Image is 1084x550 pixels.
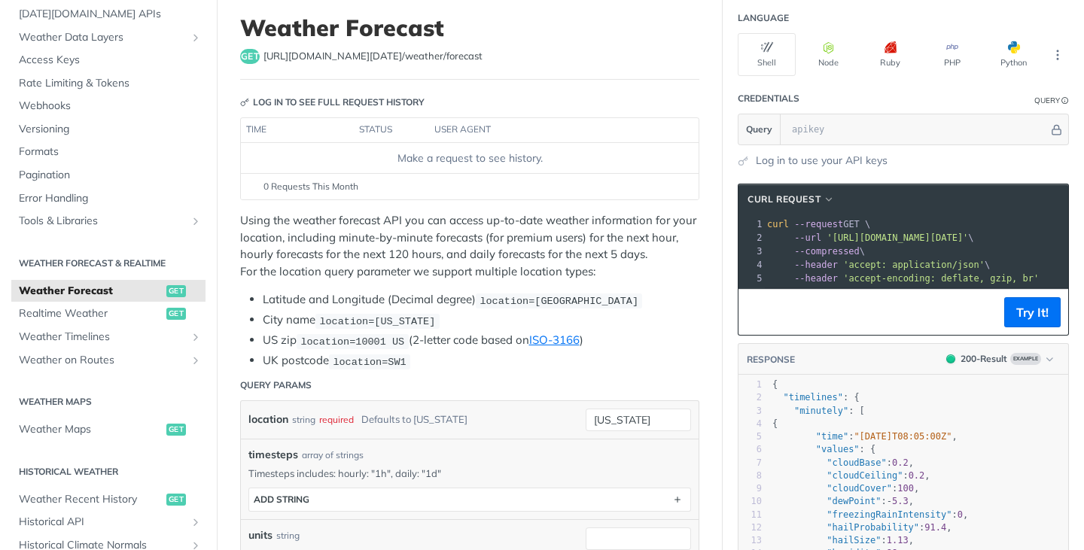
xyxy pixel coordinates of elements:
span: "cloudBase" [827,457,886,468]
span: get [166,308,186,320]
span: 1.13 [887,535,909,545]
h1: Weather Forecast [240,14,699,41]
div: 6 [738,443,762,456]
div: 11 [738,509,762,521]
li: City name [263,311,699,329]
span: Pagination [19,168,202,183]
span: "dewPoint" [827,496,881,506]
div: 1 [739,217,765,231]
p: Timesteps includes: hourly: "1h", daily: "1d" [248,466,691,480]
span: "hailProbability" [827,522,919,533]
div: string [292,409,315,430]
button: Show subpages for Historical API [190,516,202,528]
button: Python [985,33,1043,76]
li: US zip (2-letter code based on ) [263,332,699,349]
span: Tools & Libraries [19,214,186,229]
span: "[DATE]T08:05:00Z" [854,431,952,442]
span: 200 [946,354,955,363]
div: required [319,409,354,430]
span: \ [767,232,974,243]
div: 3 [739,245,765,258]
span: 0.2 [892,457,909,468]
a: Tools & LibrariesShow subpages for Tools & Libraries [11,210,206,232]
span: "time" [816,431,848,442]
div: Defaults to [US_STATE] [361,409,467,430]
button: cURL Request [742,192,840,207]
a: Error Handling [11,187,206,210]
span: --request [794,219,843,229]
div: string [276,529,300,542]
span: Rate Limiting & Tokens [19,76,202,91]
span: "minutely" [794,406,848,416]
span: --url [794,232,821,243]
button: Show subpages for Weather Data Layers [190,32,202,44]
a: Weather Forecastget [11,280,206,302]
a: Access Keys [11,49,206,71]
a: Realtime Weatherget [11,302,206,325]
a: Weather TimelinesShow subpages for Weather Timelines [11,326,206,348]
div: 13 [738,534,762,547]
span: Weather Data Layers [19,30,186,45]
span: Error Handling [19,191,202,206]
a: ISO-3166 [529,333,580,347]
li: UK postcode [263,352,699,369]
span: get [166,424,186,436]
span: \ [767,260,990,270]
a: Weather Recent Historyget [11,488,206,511]
span: Realtime Weather [19,306,163,321]
span: Access Keys [19,53,202,68]
div: Query [1034,95,1060,106]
span: : [ [772,406,865,416]
button: Show subpages for Weather on Routes [190,354,202,366]
span: location=10001 US [300,336,404,347]
span: "hailSize" [827,535,881,545]
label: location [248,409,288,430]
span: GET \ [767,219,870,229]
li: Latitude and Longitude (Decimal degree) [263,291,699,308]
a: Weather on RoutesShow subpages for Weather on Routes [11,349,206,372]
a: Historical APIShow subpages for Historical API [11,511,206,533]
div: QueryInformation [1034,95,1069,106]
span: Weather Maps [19,422,163,437]
span: Weather Recent History [19,492,163,507]
span: Weather on Routes [19,353,186,368]
span: : , [772,496,914,506]
a: Weather Mapsget [11,418,206,441]
span: curl [767,219,789,229]
th: time [241,118,354,142]
div: 2 [739,231,765,245]
span: Versioning [19,122,202,137]
a: [DATE][DOMAIN_NAME] APIs [11,3,206,26]
div: 3 [738,405,762,418]
div: 7 [738,457,762,469]
span: : { [772,392,860,403]
div: Make a request to see history. [247,150,693,166]
span: location=[GEOGRAPHIC_DATA] [480,295,638,306]
button: Hide [1049,122,1064,137]
span: - [887,496,892,506]
span: : , [772,483,919,494]
span: Example [1010,353,1041,365]
span: "cloudCover" [827,483,892,494]
div: Credentials [738,92,799,105]
span: get [240,49,260,64]
span: Weather Forecast [19,284,163,299]
span: 5.3 [892,496,909,506]
button: More Languages [1046,44,1069,66]
span: 0 Requests This Month [263,180,358,193]
span: 'accept-encoding: deflate, gzip, br' [843,273,1039,284]
a: Log in to use your API keys [756,153,888,169]
span: [DATE][DOMAIN_NAME] APIs [19,7,202,22]
h2: Historical Weather [11,465,206,479]
button: Shell [738,33,796,76]
div: 4 [739,258,765,272]
button: Copy to clipboard [746,301,767,324]
div: 2 [738,391,762,404]
button: Node [799,33,857,76]
button: Show subpages for Weather Timelines [190,331,202,343]
span: '[URL][DOMAIN_NAME][DATE]' [827,232,968,243]
span: "timelines" [783,392,842,403]
a: Weather Data LayersShow subpages for Weather Data Layers [11,26,206,49]
span: : { [772,444,875,454]
span: { [772,379,778,390]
